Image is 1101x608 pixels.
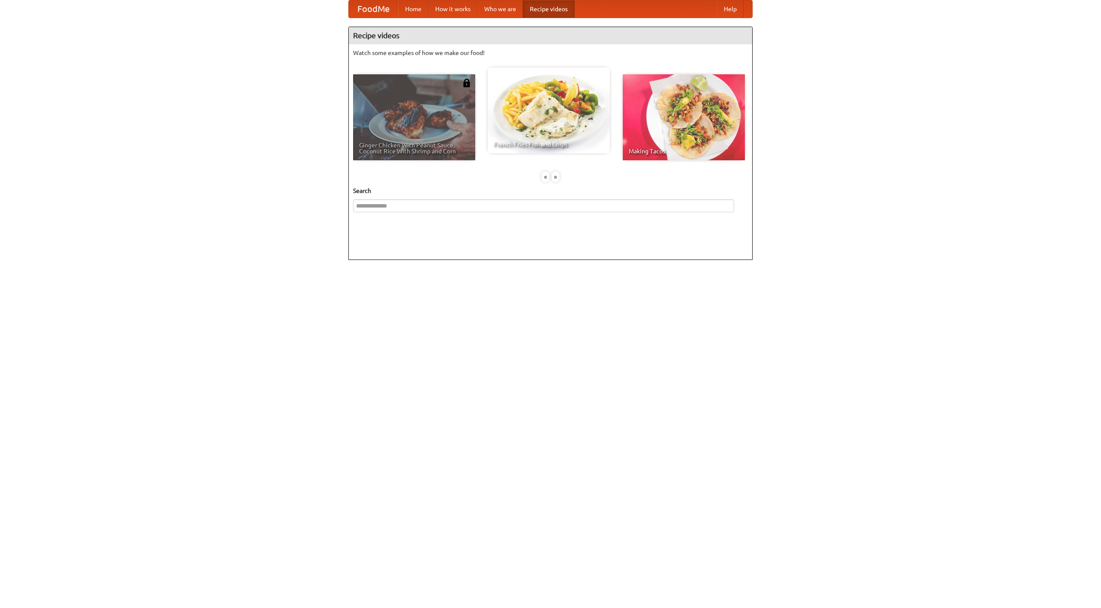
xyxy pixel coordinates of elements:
a: Help [717,0,744,18]
div: » [552,171,560,182]
span: Making Tacos [629,148,739,154]
a: FoodMe [349,0,398,18]
a: Home [398,0,428,18]
a: Recipe videos [523,0,575,18]
a: Who we are [477,0,523,18]
h5: Search [353,186,748,195]
p: Watch some examples of how we make our food! [353,49,748,57]
a: How it works [428,0,477,18]
span: French Fries Fish and Chips [494,141,604,147]
a: Making Tacos [623,74,745,160]
a: French Fries Fish and Chips [488,67,610,153]
div: « [541,171,549,182]
img: 483408.png [462,79,471,87]
h4: Recipe videos [349,27,752,44]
